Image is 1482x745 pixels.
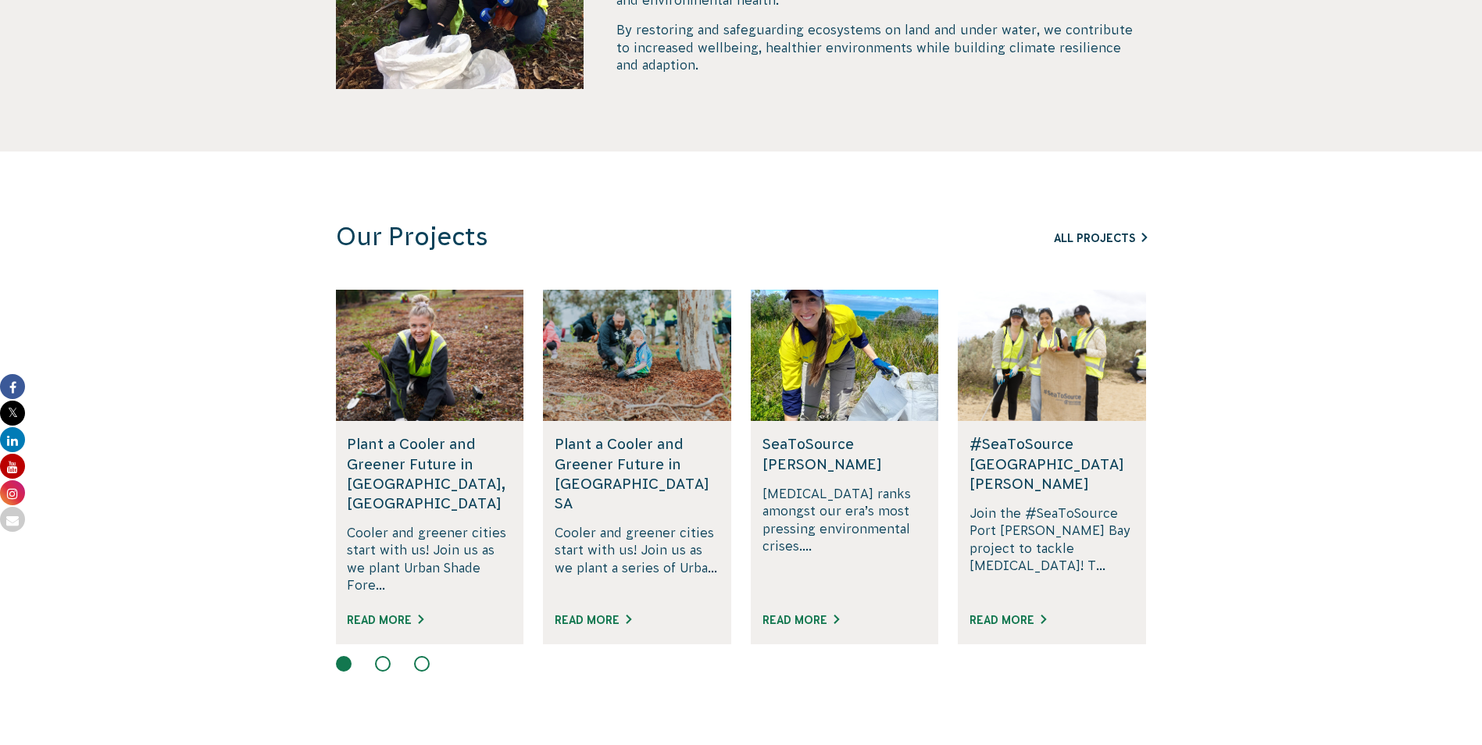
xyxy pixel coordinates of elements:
p: Join the #SeaToSource Port [PERSON_NAME] Bay project to tackle [MEDICAL_DATA]! T... [970,504,1134,594]
h5: Plant a Cooler and Greener Future in [GEOGRAPHIC_DATA] SA [555,434,720,513]
a: Read More [555,614,631,626]
p: [MEDICAL_DATA] ranks amongst our era’s most pressing environmental crises.... [762,485,927,594]
h5: Plant a Cooler and Greener Future in [GEOGRAPHIC_DATA], [GEOGRAPHIC_DATA] [347,434,512,513]
p: Cooler and greener cities start with us! Join us as we plant Urban Shade Fore... [347,524,512,594]
a: All Projects [1054,232,1147,244]
h3: Our Projects [336,222,936,252]
p: By restoring and safeguarding ecosystems on land and under water, we contribute to increased well... [616,21,1146,73]
p: Cooler and greener cities start with us! Join us as we plant a series of Urba... [555,524,720,594]
h5: #SeaToSource [GEOGRAPHIC_DATA][PERSON_NAME] [970,434,1134,494]
h5: SeaToSource [PERSON_NAME] [762,434,927,473]
a: Read More [970,614,1046,626]
a: Read More [347,614,423,626]
a: Read More [762,614,839,626]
